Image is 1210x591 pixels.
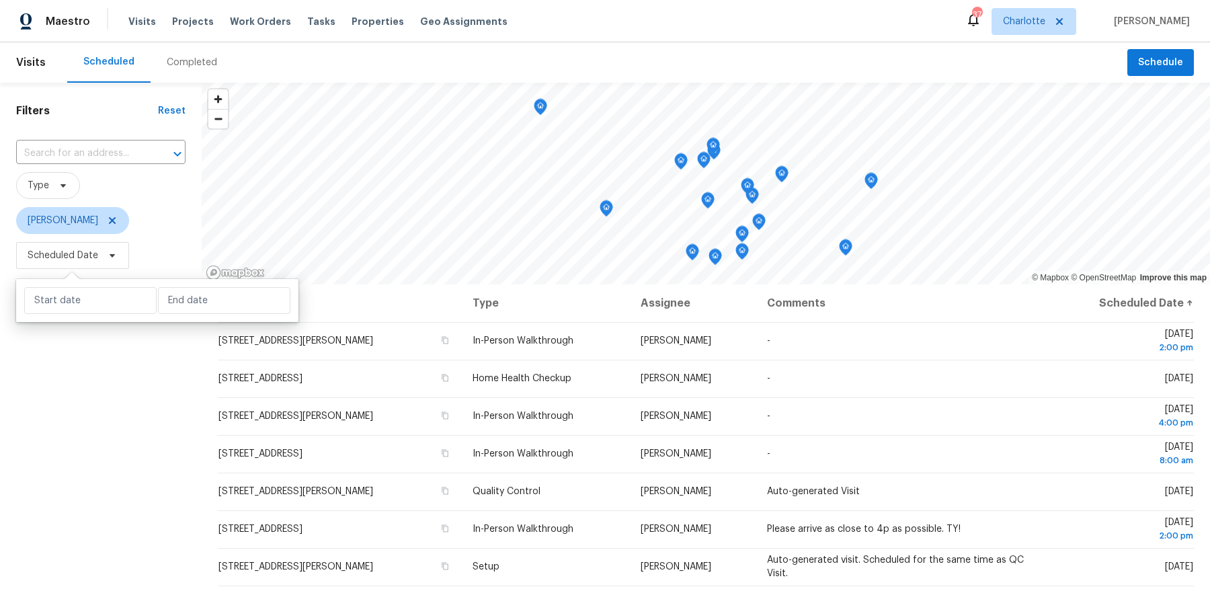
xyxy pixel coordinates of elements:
span: In-Person Walkthrough [473,524,573,534]
span: [STREET_ADDRESS] [218,524,302,534]
div: Map marker [686,244,699,265]
div: Map marker [707,138,720,159]
span: [STREET_ADDRESS][PERSON_NAME] [218,487,373,496]
span: - [767,411,770,421]
span: [STREET_ADDRESS] [218,374,302,383]
span: - [767,336,770,346]
div: Map marker [839,239,852,260]
span: Auto-generated visit. Scheduled for the same time as QC Visit. [767,555,1024,578]
th: Address [218,284,462,322]
span: Scheduled Date [28,249,98,262]
span: Setup [473,562,499,572]
button: Zoom out [208,109,228,128]
div: Completed [167,56,217,69]
a: Mapbox [1032,273,1069,282]
span: [PERSON_NAME] [641,374,711,383]
div: Scheduled [83,55,134,69]
span: [PERSON_NAME] [641,487,711,496]
button: Schedule [1127,49,1194,77]
div: 2:00 pm [1060,341,1193,354]
div: Map marker [864,173,878,194]
span: [PERSON_NAME] [641,411,711,421]
span: [STREET_ADDRESS] [218,449,302,459]
button: Copy Address [439,447,451,459]
button: Copy Address [439,372,451,384]
span: Work Orders [230,15,291,28]
span: [PERSON_NAME] [28,214,98,227]
button: Zoom in [208,89,228,109]
span: [DATE] [1060,405,1193,430]
button: Copy Address [439,522,451,535]
div: Map marker [709,249,722,270]
a: Mapbox homepage [206,265,265,280]
div: 4:00 pm [1060,416,1193,430]
span: Auto-generated Visit [767,487,860,496]
span: [DATE] [1165,562,1193,572]
button: Open [168,145,187,163]
span: Geo Assignments [420,15,508,28]
span: Zoom out [208,110,228,128]
div: Map marker [697,152,711,173]
span: Visits [16,48,46,77]
span: [PERSON_NAME] [1108,15,1190,28]
span: In-Person Walkthrough [473,449,573,459]
span: [DATE] [1060,518,1193,543]
span: [PERSON_NAME] [641,562,711,572]
div: Map marker [534,99,547,120]
button: Copy Address [439,485,451,497]
div: 8:00 am [1060,454,1193,467]
button: Copy Address [439,334,451,346]
h1: Filters [16,104,158,118]
span: Projects [172,15,214,28]
span: [PERSON_NAME] [641,336,711,346]
span: [STREET_ADDRESS][PERSON_NAME] [218,562,373,572]
span: Please arrive as close to 4p as possible. TY! [767,524,961,534]
input: Search for an address... [16,143,148,164]
span: [STREET_ADDRESS][PERSON_NAME] [218,336,373,346]
div: Map marker [600,200,613,221]
canvas: Map [202,83,1210,284]
span: Home Health Checkup [473,374,571,383]
div: Map marker [674,153,688,174]
span: [DATE] [1060,329,1193,354]
span: Charlotte [1003,15,1045,28]
span: - [767,374,770,383]
th: Type [462,284,630,322]
div: Map marker [735,243,749,264]
th: Assignee [630,284,756,322]
div: 37 [972,8,981,22]
span: Tasks [307,17,335,26]
span: Type [28,179,49,192]
span: Quality Control [473,487,540,496]
span: Visits [128,15,156,28]
a: OpenStreetMap [1071,273,1136,282]
a: Improve this map [1140,273,1207,282]
span: - [767,449,770,459]
span: In-Person Walkthrough [473,411,573,421]
div: 2:00 pm [1060,529,1193,543]
span: Properties [352,15,404,28]
span: In-Person Walkthrough [473,336,573,346]
div: Map marker [775,166,789,187]
input: End date [158,287,290,314]
div: Reset [158,104,186,118]
button: Copy Address [439,560,451,572]
th: Scheduled Date ↑ [1049,284,1194,322]
span: [DATE] [1060,442,1193,467]
span: [DATE] [1165,487,1193,496]
span: [DATE] [1165,374,1193,383]
input: Start date [24,287,157,314]
span: [PERSON_NAME] [641,449,711,459]
div: Map marker [752,214,766,235]
span: [PERSON_NAME] [641,524,711,534]
div: Map marker [701,192,715,213]
button: Copy Address [439,409,451,422]
th: Comments [756,284,1049,322]
div: Map marker [735,226,749,247]
span: Schedule [1138,54,1183,71]
span: Maestro [46,15,90,28]
span: [STREET_ADDRESS][PERSON_NAME] [218,411,373,421]
div: Map marker [741,178,754,199]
